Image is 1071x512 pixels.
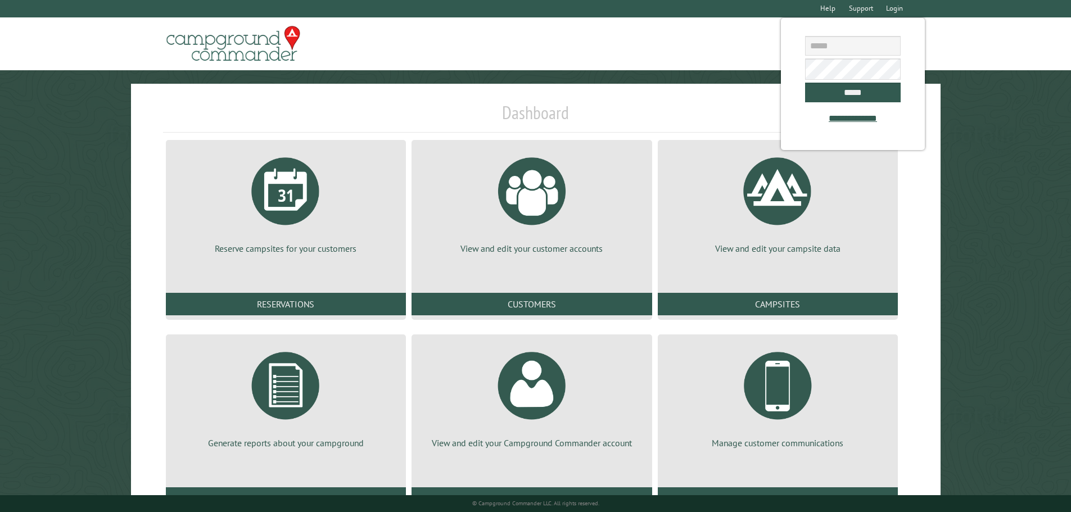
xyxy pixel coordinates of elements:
[166,487,406,510] a: Reports
[163,102,909,133] h1: Dashboard
[658,487,898,510] a: Communications
[425,343,638,449] a: View and edit your Campground Commander account
[179,343,392,449] a: Generate reports about your campground
[425,242,638,255] p: View and edit your customer accounts
[472,500,599,507] small: © Campground Commander LLC. All rights reserved.
[163,22,304,66] img: Campground Commander
[412,487,652,510] a: Account
[671,242,884,255] p: View and edit your campsite data
[412,293,652,315] a: Customers
[425,149,638,255] a: View and edit your customer accounts
[671,343,884,449] a: Manage customer communications
[425,437,638,449] p: View and edit your Campground Commander account
[179,437,392,449] p: Generate reports about your campground
[671,149,884,255] a: View and edit your campsite data
[179,242,392,255] p: Reserve campsites for your customers
[658,293,898,315] a: Campsites
[671,437,884,449] p: Manage customer communications
[166,293,406,315] a: Reservations
[179,149,392,255] a: Reserve campsites for your customers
